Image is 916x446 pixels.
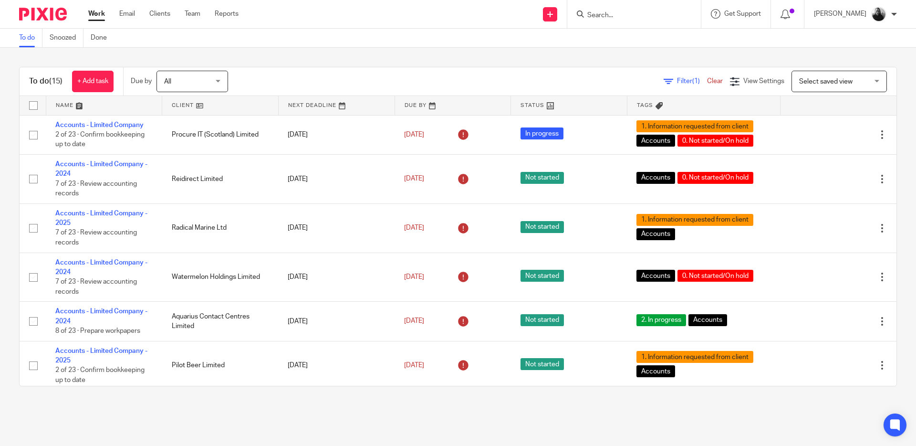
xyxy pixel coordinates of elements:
span: Not started [520,221,564,233]
a: Team [185,9,200,19]
span: Accounts [636,270,675,282]
span: 7 of 23 · Review accounting records [55,230,137,246]
span: (15) [49,77,62,85]
span: 1. Information requested from client [636,214,753,226]
a: Accounts - Limited Company - 2024 [55,161,147,177]
td: Watermelon Holdings Limited [162,253,279,302]
td: Procure IT (Scotland) Limited [162,115,279,154]
span: Accounts [688,314,727,326]
h1: To do [29,76,62,86]
a: Accounts - Limited Company [55,122,144,128]
span: All [164,78,171,85]
span: (1) [692,78,700,85]
span: In progress [520,127,563,139]
td: Radical Marine Ltd [162,203,279,253]
p: Due by [131,76,152,86]
span: Accounts [636,135,675,147]
span: 7 of 23 · Review accounting records [55,278,137,295]
img: Pixie [19,8,67,21]
a: Accounts - Limited Company - 2024 [55,308,147,324]
span: [DATE] [404,131,424,138]
td: [DATE] [278,203,395,253]
span: 2. In progress [636,314,686,326]
input: Search [586,11,672,20]
span: Accounts [636,228,675,240]
span: 0. Not started/On hold [677,135,753,147]
td: [DATE] [278,341,395,390]
span: 0. Not started/On hold [677,172,753,184]
span: 8 of 23 · Prepare workpapers [55,328,140,334]
span: 2 of 23 · Confirm bookkeeping up to date [55,367,145,383]
span: Not started [520,172,564,184]
span: [DATE] [404,318,424,325]
td: Aquarius Contact Centres Limited [162,302,279,341]
a: + Add task [72,71,114,92]
span: View Settings [743,78,784,85]
a: Accounts - Limited Company - 2025 [55,348,147,364]
span: [DATE] [404,362,424,369]
span: Tags [637,103,653,108]
span: 1. Information requested from client [636,351,753,363]
a: To do [19,29,42,47]
span: [DATE] [404,274,424,280]
span: [DATE] [404,176,424,182]
a: Accounts - Limited Company - 2024 [55,259,147,276]
span: 1. Information requested from client [636,120,753,132]
span: Filter [677,78,707,85]
a: Clear [707,78,723,85]
span: Select saved view [799,78,853,85]
span: Not started [520,358,564,370]
span: Accounts [636,365,675,377]
a: Snoozed [50,29,83,47]
img: IMG_9585.jpg [871,7,886,22]
a: Done [91,29,114,47]
span: Get Support [724,11,761,17]
a: Email [119,9,135,19]
td: [DATE] [278,115,395,154]
span: 0. Not started/On hold [677,270,753,282]
span: Accounts [636,172,675,184]
p: [PERSON_NAME] [814,9,866,19]
span: Not started [520,270,564,282]
a: Work [88,9,105,19]
span: 7 of 23 · Review accounting records [55,181,137,197]
td: [DATE] [278,253,395,302]
td: Reidirect Limited [162,154,279,203]
span: Not started [520,314,564,326]
td: [DATE] [278,302,395,341]
span: [DATE] [404,224,424,231]
td: Pilot Beer Limited [162,341,279,390]
a: Reports [215,9,239,19]
td: [DATE] [278,154,395,203]
a: Accounts - Limited Company - 2025 [55,210,147,226]
a: Clients [149,9,170,19]
span: 2 of 23 · Confirm bookkeeping up to date [55,131,145,148]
